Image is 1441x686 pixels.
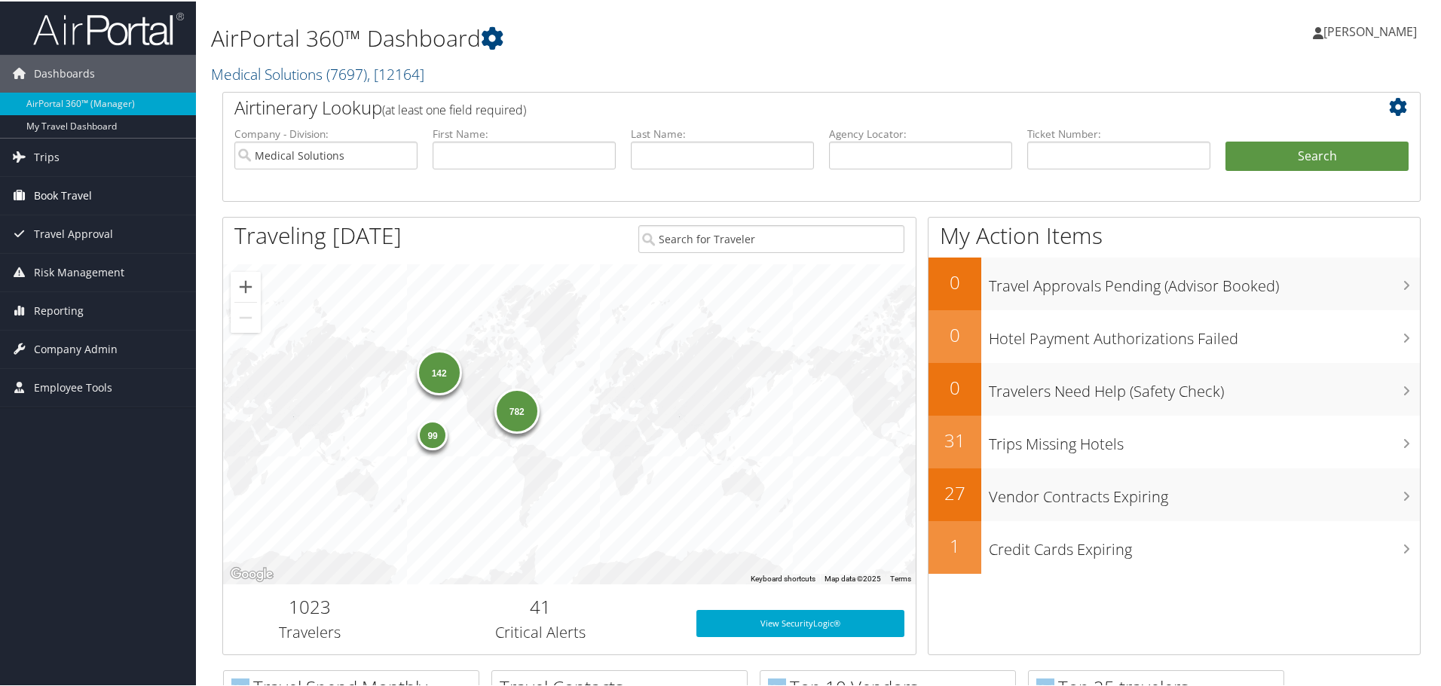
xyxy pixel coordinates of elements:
h2: 1023 [234,593,385,618]
span: Travel Approval [34,214,113,252]
h3: Trips Missing Hotels [989,425,1420,453]
input: Search for Traveler [638,224,904,252]
a: Terms (opens in new tab) [890,573,911,581]
h3: Travelers [234,620,385,642]
a: 31Trips Missing Hotels [929,414,1420,467]
h2: 1 [929,532,981,557]
label: Agency Locator: [829,125,1012,140]
a: 27Vendor Contracts Expiring [929,467,1420,520]
h3: Travel Approvals Pending (Advisor Booked) [989,267,1420,295]
h1: My Action Items [929,218,1420,250]
h2: 27 [929,479,981,505]
span: Trips [34,137,60,175]
h3: Critical Alerts [408,620,674,642]
label: Ticket Number: [1027,125,1210,140]
img: airportal-logo.png [33,10,184,45]
h3: Vendor Contracts Expiring [989,477,1420,506]
span: (at least one field required) [382,100,526,117]
div: 142 [416,349,461,394]
h2: Airtinerary Lookup [234,93,1309,119]
h1: Traveling [DATE] [234,218,402,250]
label: Company - Division: [234,125,418,140]
h2: 0 [929,321,981,346]
h2: 31 [929,426,981,452]
h2: 0 [929,268,981,294]
span: Risk Management [34,252,124,290]
span: Book Travel [34,175,92,213]
button: Zoom out [231,301,261,331]
a: 0Travel Approvals Pending (Advisor Booked) [929,256,1420,309]
span: Employee Tools [34,367,112,405]
label: Last Name: [631,125,814,140]
h2: 41 [408,593,674,618]
button: Search [1225,140,1409,170]
span: Dashboards [34,53,95,91]
h3: Hotel Payment Authorizations Failed [989,319,1420,348]
h3: Travelers Need Help (Safety Check) [989,372,1420,401]
img: Google [227,563,277,583]
h3: Credit Cards Expiring [989,530,1420,559]
button: Zoom in [231,270,261,300]
h1: AirPortal 360™ Dashboard [211,21,1025,53]
a: Open this area in Google Maps (opens a new window) [227,563,277,583]
span: , [ 12164 ] [367,63,424,83]
a: 1Credit Cards Expiring [929,520,1420,572]
a: [PERSON_NAME] [1313,8,1432,53]
a: View SecurityLogic® [696,608,904,636]
span: Reporting [34,291,84,328]
a: Medical Solutions [211,63,424,83]
div: 99 [418,418,448,448]
span: Company Admin [34,329,118,367]
a: 0Hotel Payment Authorizations Failed [929,309,1420,361]
label: First Name: [433,125,616,140]
span: ( 7697 ) [326,63,367,83]
a: 0Travelers Need Help (Safety Check) [929,361,1420,414]
div: 782 [494,387,539,432]
span: Map data ©2025 [825,573,881,581]
h2: 0 [929,373,981,399]
span: [PERSON_NAME] [1323,22,1417,38]
button: Keyboard shortcuts [751,572,815,583]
